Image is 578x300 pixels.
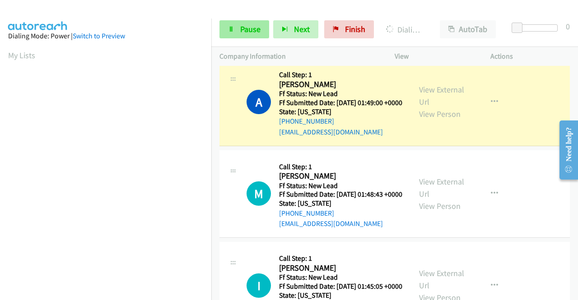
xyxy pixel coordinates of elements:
[279,263,400,273] h2: [PERSON_NAME]
[279,79,400,90] h2: [PERSON_NAME]
[273,20,318,38] button: Next
[73,32,125,40] a: Switch to Preview
[279,89,402,98] h5: Ff Status: New Lead
[279,70,402,79] h5: Call Step: 1
[279,171,400,181] h2: [PERSON_NAME]
[247,90,271,114] h1: A
[419,84,464,107] a: View External Url
[279,128,383,136] a: [EMAIL_ADDRESS][DOMAIN_NAME]
[279,219,383,228] a: [EMAIL_ADDRESS][DOMAIN_NAME]
[566,20,570,32] div: 0
[279,209,334,217] a: [PHONE_NUMBER]
[219,51,378,62] p: Company Information
[247,273,271,298] h1: I
[219,20,269,38] a: Pause
[279,254,402,263] h5: Call Step: 1
[279,162,402,171] h5: Call Step: 1
[419,268,464,291] a: View External Url
[8,50,35,60] a: My Lists
[395,51,474,62] p: View
[279,98,402,107] h5: Ff Submitted Date: [DATE] 01:49:00 +0000
[279,181,402,190] h5: Ff Status: New Lead
[440,20,496,38] button: AutoTab
[279,199,402,208] h5: State: [US_STATE]
[8,31,203,42] div: Dialing Mode: Power |
[279,107,402,116] h5: State: [US_STATE]
[419,201,461,211] a: View Person
[324,20,374,38] a: Finish
[419,109,461,119] a: View Person
[490,51,570,62] p: Actions
[247,181,271,206] div: The call is yet to be attempted
[247,181,271,206] h1: M
[419,176,464,199] a: View External Url
[279,117,334,125] a: [PHONE_NUMBER]
[552,114,578,186] iframe: Resource Center
[240,24,261,34] span: Pause
[279,291,402,300] h5: State: [US_STATE]
[279,190,402,199] h5: Ff Submitted Date: [DATE] 01:48:43 +0000
[516,24,558,32] div: Delay between calls (in seconds)
[345,24,365,34] span: Finish
[279,273,402,282] h5: Ff Status: New Lead
[386,23,424,36] p: Dialing [PERSON_NAME]
[294,24,310,34] span: Next
[247,273,271,298] div: The call is yet to be attempted
[279,282,402,291] h5: Ff Submitted Date: [DATE] 01:45:05 +0000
